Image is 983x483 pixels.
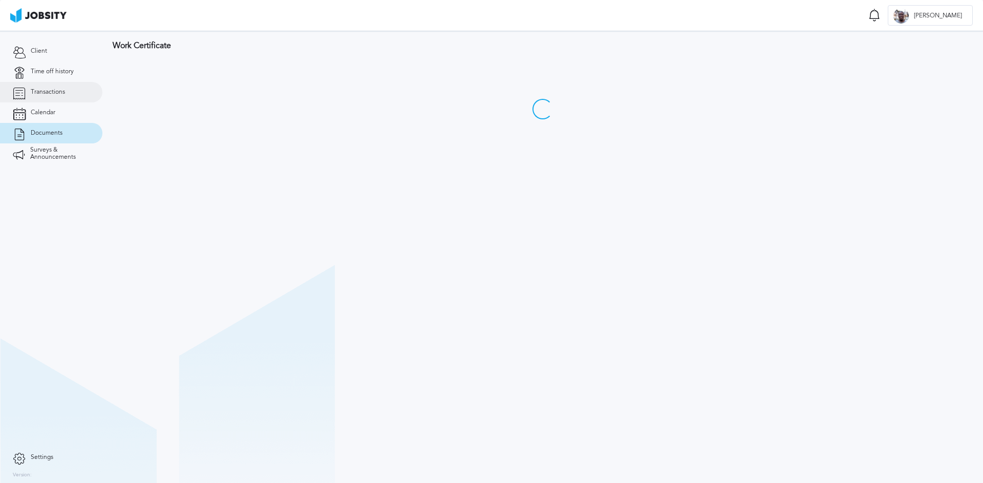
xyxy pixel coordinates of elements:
span: Client [31,48,47,55]
span: Surveys & Announcements [30,146,90,161]
div: S [893,8,909,24]
span: Time off history [31,68,74,75]
span: Calendar [31,109,55,116]
span: Transactions [31,89,65,96]
img: ab4bad089aa723f57921c736e9817d99.png [10,8,67,23]
span: Documents [31,130,62,137]
button: S[PERSON_NAME] [888,5,973,26]
span: [PERSON_NAME] [909,12,967,19]
label: Version: [13,472,32,478]
h3: Work Certificate [113,41,973,50]
span: Settings [31,454,53,461]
